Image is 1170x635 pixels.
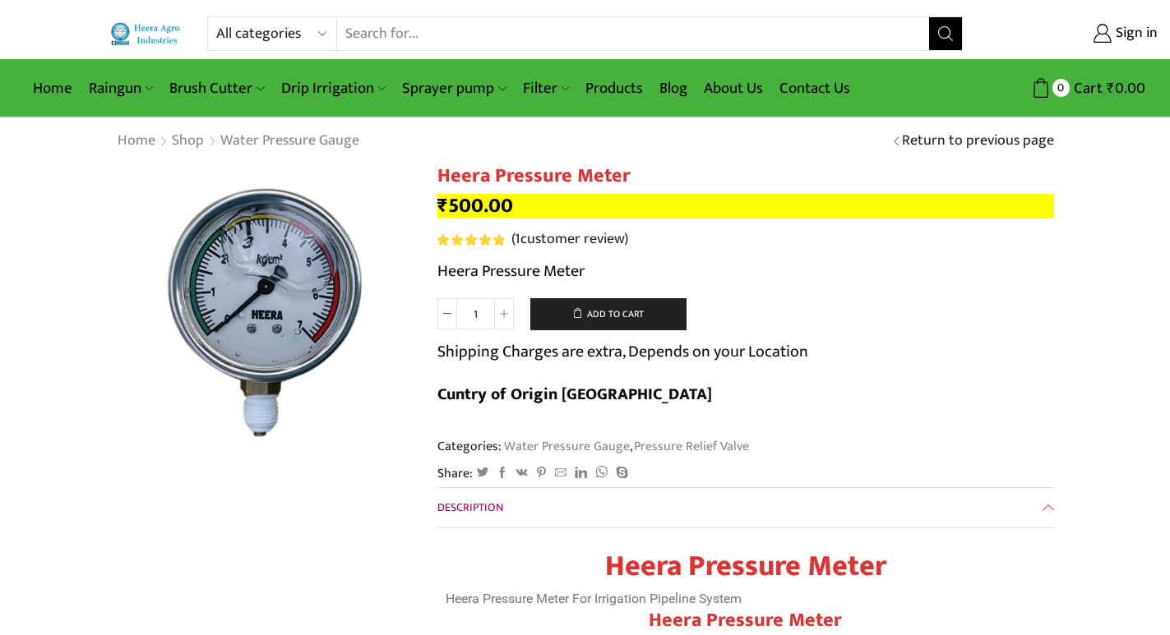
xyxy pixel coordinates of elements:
a: Return to previous page [902,131,1054,152]
a: Blog [651,69,696,108]
a: Home [117,131,156,152]
a: 0 Cart ₹0.00 [979,73,1145,104]
a: Brush Cutter [161,69,272,108]
p: Heera Pressure Meter [437,258,1054,284]
span: Categories: , [437,437,749,456]
span: ₹ [437,189,448,223]
bdi: 0.00 [1107,76,1145,101]
button: Add to cart [530,298,687,331]
a: (1customer review) [511,229,628,251]
span: 1 [515,227,520,251]
input: Product quantity [457,298,494,329]
a: About Us [696,69,771,108]
span: Share: [437,464,473,483]
input: Search for... [337,17,928,50]
strong: Heera Pressure Meter [605,541,886,591]
a: Drip Irrigation [273,69,394,108]
span: Cart [1070,77,1103,99]
a: Shop [171,131,205,152]
a: Pressure Relief Valve [632,435,749,457]
span: 0 [1052,79,1070,96]
p: Shipping Charges are extra, Depends on your Location [437,338,808,365]
bdi: 500.00 [437,189,513,223]
button: Search button [929,17,962,50]
a: Water Pressure Gauge [220,131,360,152]
a: Description [437,488,1054,527]
a: Sprayer pump [394,69,514,108]
h1: Heera Pressure Meter [437,164,1054,188]
span: ₹ [1107,76,1115,101]
a: Water Pressure Gauge [502,435,630,457]
a: Contact Us [771,69,858,108]
a: Products [577,69,651,108]
a: Filter [515,69,577,108]
a: Home [25,69,81,108]
span: 1 [437,234,507,246]
span: Description [437,498,503,517]
nav: Breadcrumb [117,131,360,152]
a: Raingun [81,69,161,108]
img: Heera Pressure Meter [117,164,413,460]
a: Sign in [987,19,1158,48]
span: Rated out of 5 based on customer rating [437,234,504,246]
span: Sign in [1112,23,1158,44]
b: Cuntry of Origin [GEOGRAPHIC_DATA] [437,380,712,408]
div: Rated 5.00 out of 5 [437,234,504,246]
